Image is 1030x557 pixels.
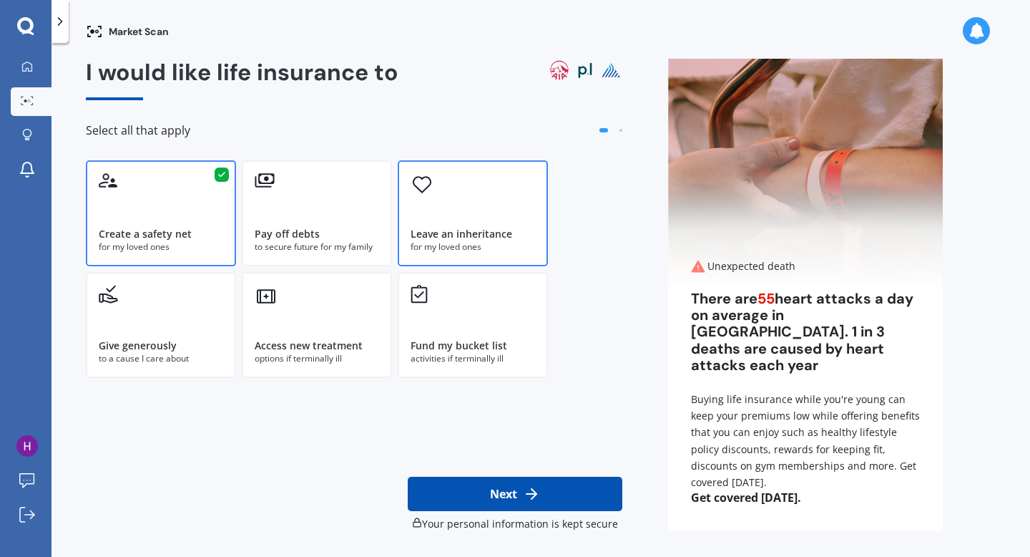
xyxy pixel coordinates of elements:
[408,517,622,531] div: Your personal information is kept secure
[574,59,597,82] img: partners life logo
[691,391,920,490] div: Buying life insurance while you're young can keep your premiums low while offering benefits that ...
[255,339,363,353] div: Access new treatment
[99,352,223,365] div: to a cause I care about
[99,339,177,353] div: Give generously
[668,59,943,288] img: Unexpected death
[408,477,622,511] button: Next
[86,57,398,87] span: I would like life insurance to
[16,435,38,457] img: ACg8ocJMG33cJl353BUep5orfQoejCs2pstnebHn0NJq5bys6v5PHQ=s96-c
[99,241,223,253] div: for my loved ones
[86,23,169,40] div: Market Scan
[548,59,571,82] img: aia logo
[691,259,920,273] div: Unexpected death
[411,352,535,365] div: activities if terminally ill
[86,123,190,137] span: Select all that apply
[411,227,512,241] div: Leave an inheritance
[411,339,507,353] div: Fund my bucket list
[599,59,622,82] img: pinnacle life logo
[99,227,192,241] div: Create a safety net
[411,241,535,253] div: for my loved ones
[757,289,775,308] span: 55
[668,490,943,505] span: Get covered [DATE].
[691,291,920,374] div: There are heart attacks a day on average in [GEOGRAPHIC_DATA]. 1 in 3 deaths are caused by heart ...
[255,352,379,365] div: options if terminally ill
[255,227,320,241] div: Pay off debts
[255,241,379,253] div: to secure future for my family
